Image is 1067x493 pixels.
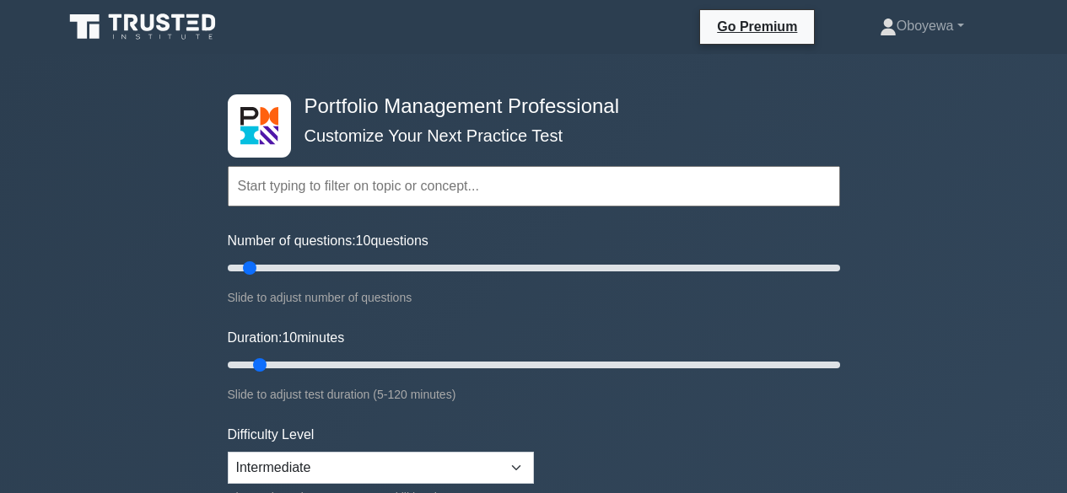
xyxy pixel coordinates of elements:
[228,328,345,348] label: Duration: minutes
[356,233,371,248] span: 10
[282,330,297,345] span: 10
[228,287,840,308] div: Slide to adjust number of questions
[228,166,840,206] input: Start typing to filter on topic or concept...
[298,94,757,119] h4: Portfolio Management Professional
[228,425,315,445] label: Difficulty Level
[228,384,840,405] div: Slide to adjust test duration (5-120 minutes)
[228,231,428,251] label: Number of questions: questions
[707,16,807,37] a: Go Premium
[839,9,1005,43] a: Oboyewa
